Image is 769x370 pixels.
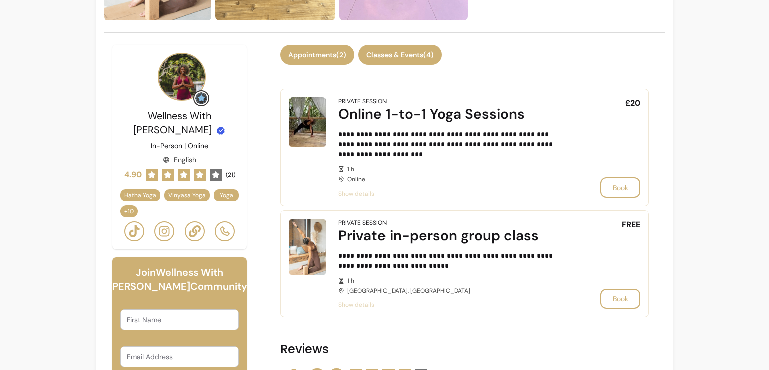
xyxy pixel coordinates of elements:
span: Yoga [220,191,233,199]
div: Private in-person group class [338,227,568,245]
span: FREE [622,219,640,231]
img: Online 1-to-1 Yoga Sessions [289,97,326,147]
button: Appointments(2) [280,45,354,65]
div: [GEOGRAPHIC_DATA], [GEOGRAPHIC_DATA] [338,277,568,295]
button: Book [600,177,640,198]
button: Book [600,289,640,309]
span: 1 h [347,277,568,285]
div: Private Session [338,219,387,227]
input: Email Address [127,352,232,362]
div: English [163,155,196,165]
div: Private Session [338,97,387,105]
div: Online [338,165,568,183]
span: Hatha Yoga [124,191,156,199]
span: 1 h [347,165,568,173]
div: Online 1-to-1 Yoga Sessions [338,105,568,123]
img: Private in-person group class [289,219,326,275]
span: 4.90 [124,169,142,181]
span: + 10 [122,207,136,215]
span: £20 [625,97,640,109]
span: Vinyasa Yoga [168,191,206,199]
span: Show details [338,190,568,198]
p: In-Person | Online [151,141,208,151]
img: Provider image [158,53,206,101]
button: Classes & Events(4) [358,45,442,65]
span: ( 21 ) [226,171,235,179]
h2: Reviews [280,341,649,357]
input: First Name [127,315,232,325]
span: Show details [338,301,568,309]
h6: Join Wellness With [PERSON_NAME] Community! [109,265,250,293]
img: Grow [195,92,207,104]
span: Wellness With [PERSON_NAME] [133,109,212,136]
